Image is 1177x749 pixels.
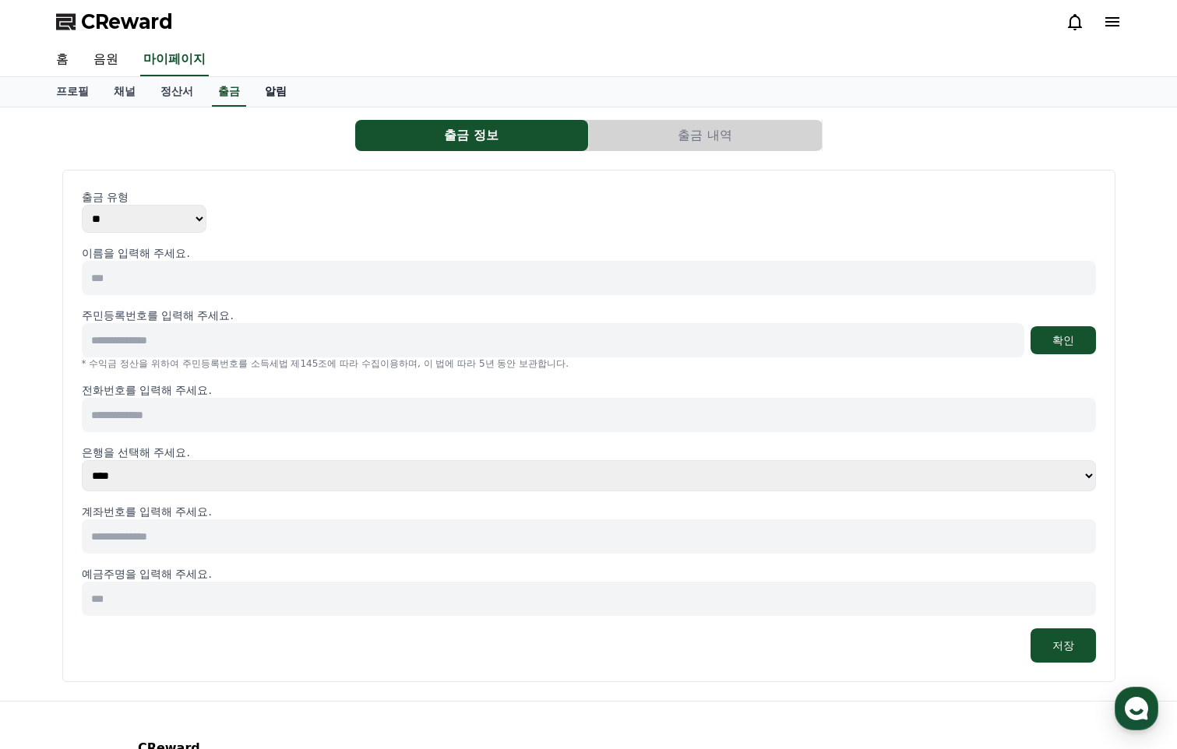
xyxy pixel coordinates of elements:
span: 홈 [49,517,58,529]
a: 홈 [44,44,81,76]
button: 확인 [1031,326,1096,354]
button: 저장 [1031,628,1096,663]
button: 출금 정보 [355,120,588,151]
p: 출금 유형 [82,189,1096,205]
p: 이름을 입력해 주세요. [82,245,1096,261]
a: 출금 [212,77,246,107]
span: CReward [81,9,173,34]
p: 예금주명을 입력해 주세요. [82,566,1096,582]
p: 주민등록번호를 입력해 주세요. [82,308,234,323]
a: 채널 [101,77,148,107]
p: 전화번호를 입력해 주세요. [82,382,1096,398]
a: 마이페이지 [140,44,209,76]
button: 출금 내역 [589,120,822,151]
a: 홈 [5,494,103,533]
a: 출금 정보 [355,120,589,151]
a: 설정 [201,494,299,533]
a: CReward [56,9,173,34]
span: 설정 [241,517,259,529]
a: 프로필 [44,77,101,107]
p: 계좌번호를 입력해 주세요. [82,504,1096,519]
p: * 수익금 정산을 위하여 주민등록번호를 소득세법 제145조에 따라 수집이용하며, 이 법에 따라 5년 동안 보관합니다. [82,357,1096,370]
a: 알림 [252,77,299,107]
a: 정산서 [148,77,206,107]
a: 음원 [81,44,131,76]
p: 은행을 선택해 주세요. [82,445,1096,460]
span: 대화 [143,518,161,530]
a: 대화 [103,494,201,533]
